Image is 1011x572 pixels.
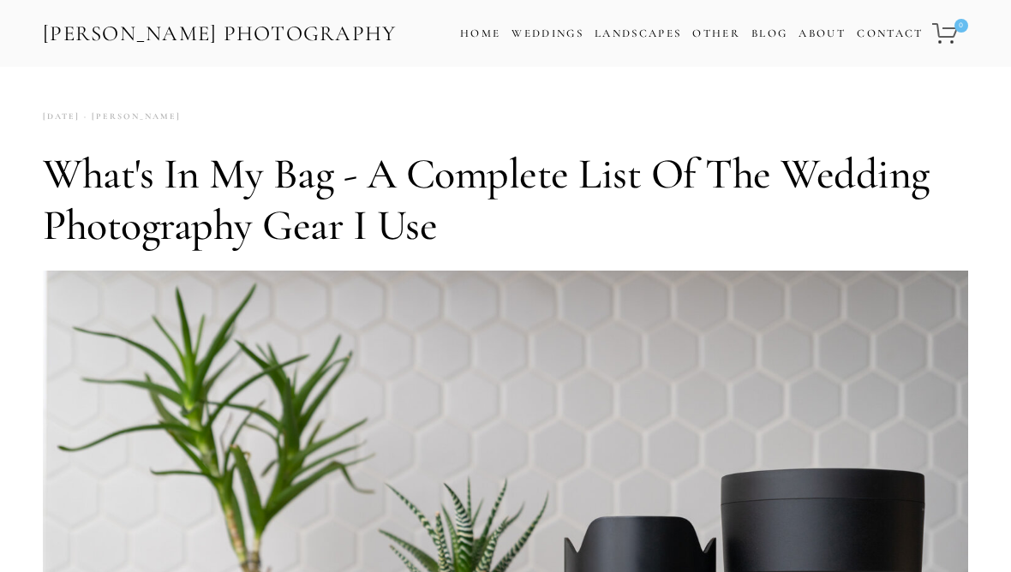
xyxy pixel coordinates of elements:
[954,19,968,33] span: 0
[930,13,970,54] a: 0 items in cart
[41,15,398,53] a: [PERSON_NAME] Photography
[751,21,787,46] a: Blog
[692,27,740,40] a: Other
[460,21,500,46] a: Home
[511,27,583,40] a: Weddings
[43,148,968,251] h1: What's in My Bag - A Complete List of the Wedding Photography Gear I Use
[799,21,846,46] a: About
[80,105,181,128] a: [PERSON_NAME]
[595,27,681,40] a: Landscapes
[857,21,923,46] a: Contact
[43,105,80,128] time: [DATE]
